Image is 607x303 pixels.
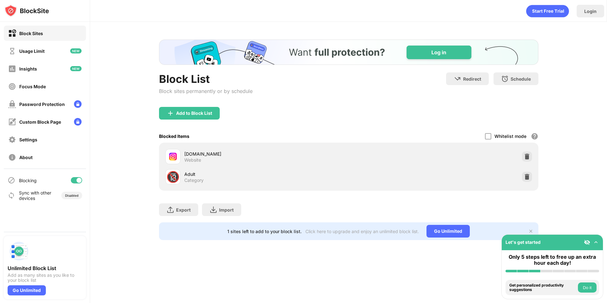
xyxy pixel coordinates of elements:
div: Block sites permanently or by schedule [159,88,253,94]
img: logo-blocksite.svg [4,4,49,17]
img: customize-block-page-off.svg [8,118,16,126]
div: Add as many sites as you like to your block list [8,273,82,283]
div: Whitelist mode [494,133,526,139]
img: x-button.svg [528,229,533,234]
div: Click here to upgrade and enjoy an unlimited block list. [305,229,419,234]
div: Unlimited Block List [8,265,82,271]
img: lock-menu.svg [74,100,82,108]
div: Adult [184,171,349,177]
div: Go Unlimited [8,285,46,295]
img: favicons [169,153,177,160]
div: animation [526,5,569,17]
div: Let's get started [506,239,541,245]
img: new-icon.svg [70,48,82,53]
div: [DOMAIN_NAME] [184,151,349,157]
img: block-on.svg [8,29,16,37]
div: Add to Block List [176,111,212,116]
div: Get personalized productivity suggestions [509,283,576,292]
div: Redirect [463,76,481,82]
img: eye-not-visible.svg [584,239,590,245]
div: Insights [19,66,37,71]
img: about-off.svg [8,153,16,161]
div: Login [584,9,597,14]
div: Export [176,207,191,213]
img: blocking-icon.svg [8,176,15,184]
div: Only 5 steps left to free up an extra hour each day! [506,254,599,266]
div: Usage Limit [19,48,45,54]
img: lock-menu.svg [74,118,82,126]
div: Import [219,207,234,213]
img: password-protection-off.svg [8,100,16,108]
img: time-usage-off.svg [8,47,16,55]
div: Category [184,177,204,183]
img: omni-setup-toggle.svg [593,239,599,245]
img: push-block-list.svg [8,240,30,263]
div: Website [184,157,201,163]
div: 🔞 [166,170,180,183]
div: Go Unlimited [426,225,470,238]
div: Focus Mode [19,84,46,89]
div: Block List [159,72,253,85]
div: Password Protection [19,102,65,107]
div: 1 sites left to add to your block list. [227,229,302,234]
div: Block Sites [19,31,43,36]
iframe: Banner [159,40,538,65]
img: sync-icon.svg [8,192,15,199]
div: Disabled [65,194,78,197]
div: Settings [19,137,37,142]
img: new-icon.svg [70,66,82,71]
div: Blocked Items [159,133,189,139]
img: insights-off.svg [8,65,16,73]
button: Do it [578,282,597,293]
div: Custom Block Page [19,119,61,125]
div: Blocking [19,178,37,183]
div: Schedule [511,76,531,82]
div: Sync with other devices [19,190,52,201]
div: About [19,155,33,160]
img: focus-off.svg [8,83,16,90]
img: settings-off.svg [8,136,16,144]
